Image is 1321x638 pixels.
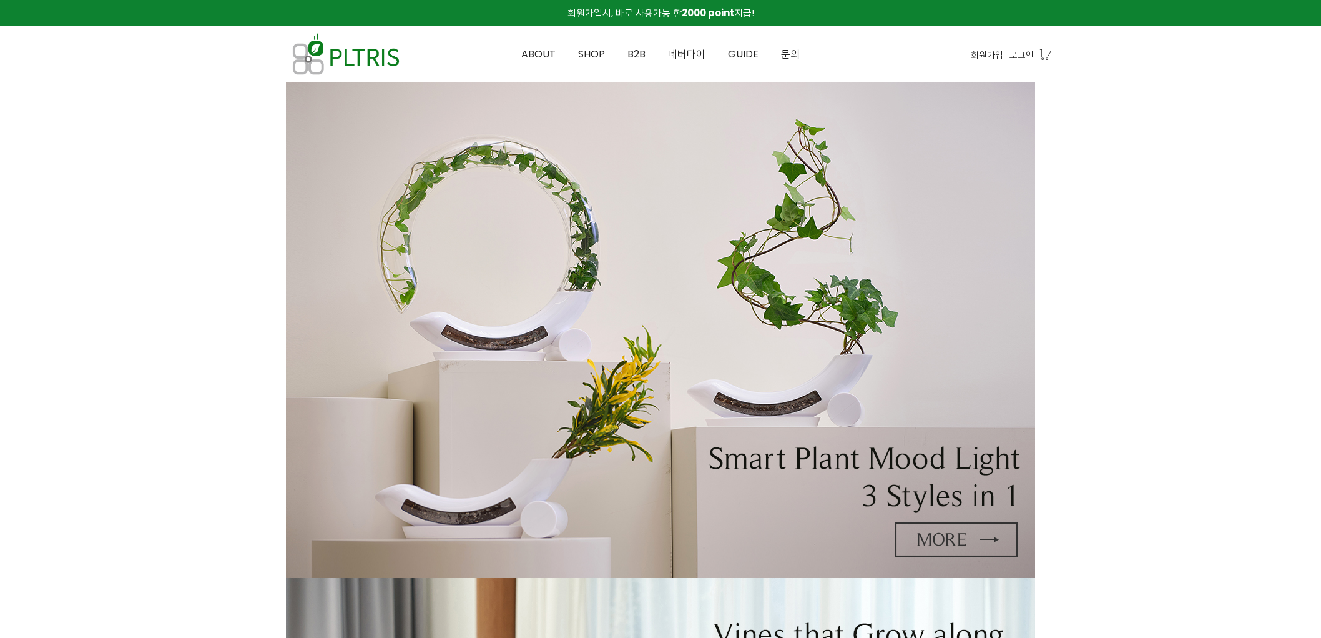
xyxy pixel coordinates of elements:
[781,47,800,61] span: 문의
[521,47,556,61] span: ABOUT
[567,26,616,82] a: SHOP
[1009,48,1034,62] a: 로그인
[971,48,1003,62] a: 회원가입
[668,47,705,61] span: 네버다이
[627,47,646,61] span: B2B
[578,47,605,61] span: SHOP
[682,6,734,19] strong: 2000 point
[728,47,759,61] span: GUIDE
[770,26,811,82] a: 문의
[717,26,770,82] a: GUIDE
[567,6,754,19] span: 회원가입시, 바로 사용가능 한 지급!
[657,26,717,82] a: 네버다이
[510,26,567,82] a: ABOUT
[616,26,657,82] a: B2B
